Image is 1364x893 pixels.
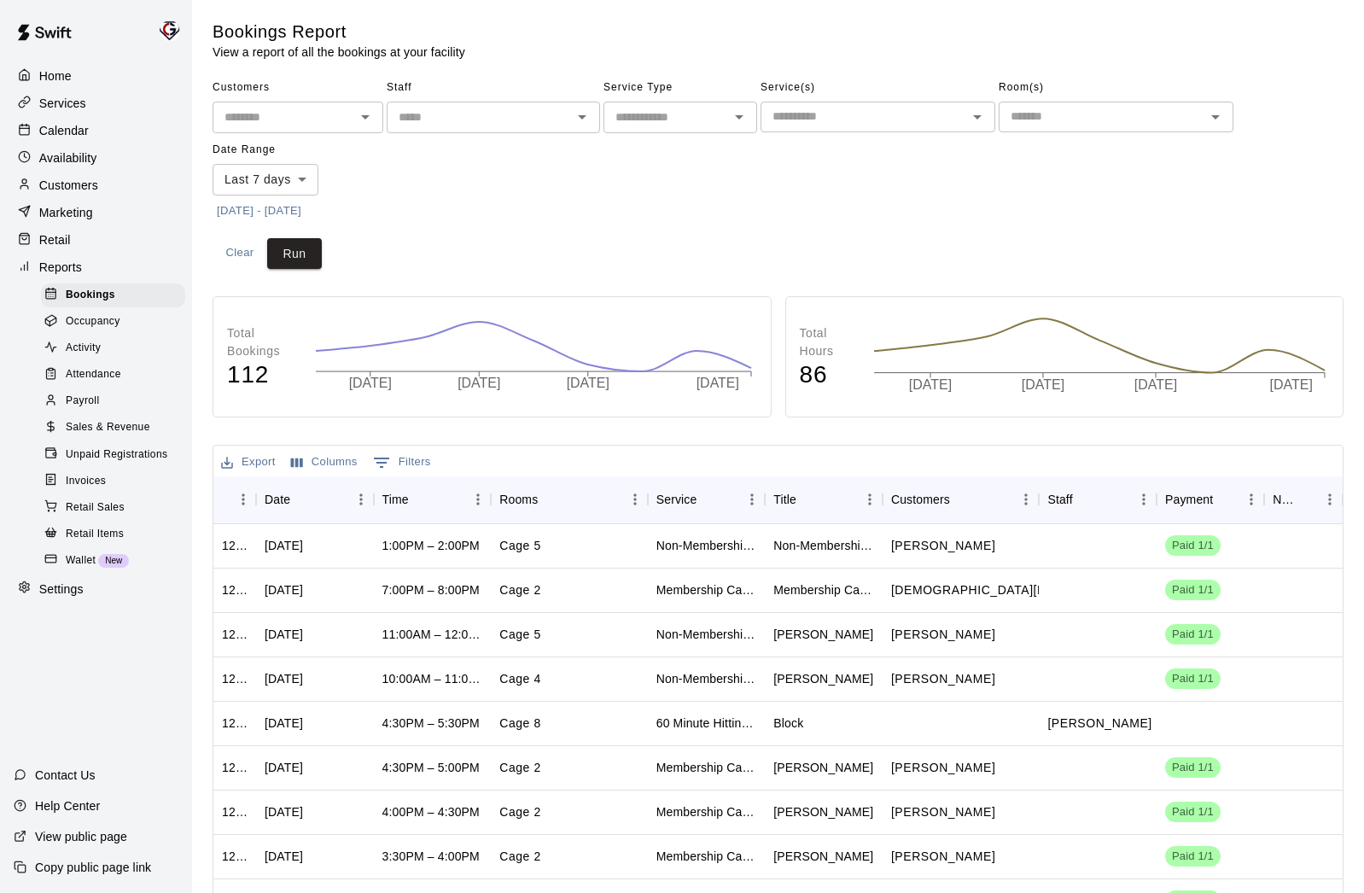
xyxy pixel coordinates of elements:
div: Notes [1273,476,1293,523]
span: Wallet [66,552,96,569]
button: Sort [538,487,562,511]
a: Unpaid Registrations [41,441,192,468]
p: Marketing [39,204,93,221]
h5: Bookings Report [213,20,465,44]
div: Customers [883,476,1039,523]
div: 1271802 [222,759,248,776]
div: Customers [891,476,950,523]
button: Menu [1131,487,1157,512]
div: Last 7 days [213,164,318,196]
div: Non-Membership Cage Rental [656,537,757,554]
p: Matt Carbo [891,759,995,777]
div: Matt Carbo [773,803,873,820]
button: Menu [1239,487,1264,512]
button: Sort [290,487,314,511]
button: Show filters [369,449,435,476]
p: Home [39,67,72,85]
span: Room(s) [999,74,1233,102]
button: Menu [465,487,491,512]
div: Sat, Aug 09, 2025 [265,670,303,687]
span: Service Type [603,74,757,102]
button: Select columns [287,449,362,476]
p: Casey Hadsall [891,537,995,555]
span: Invoices [66,473,106,490]
span: Bookings [66,287,115,304]
tspan: [DATE] [349,376,392,390]
div: Matt Carbo [773,759,873,776]
button: Run [267,238,322,270]
p: Cage 2 [499,803,541,821]
a: Settings [14,576,178,602]
div: Membership Cage Rental [773,581,874,598]
a: WalletNew [41,547,192,574]
div: Membership Cage Rental [656,803,757,820]
div: Time [382,476,409,523]
p: Matt Carbo [891,803,995,821]
div: Date [265,476,290,523]
div: Title [765,476,883,523]
p: Reports [39,259,82,276]
p: Cage 2 [499,759,541,777]
a: Attendance [41,362,192,388]
div: Activity [41,336,185,360]
div: 1:00PM – 2:00PM [382,537,480,554]
tspan: [DATE] [697,376,740,390]
a: Invoices [41,468,192,494]
div: Unpaid Registrations [41,443,185,467]
button: Clear [213,238,267,270]
span: Paid 1/1 [1165,538,1221,554]
span: Service(s) [761,74,995,102]
div: 4:30PM – 5:30PM [382,715,480,732]
a: Retail [14,227,178,253]
button: Open [1204,105,1227,129]
div: Non-Membership Cage Rental [656,670,757,687]
a: Marketing [14,200,178,225]
div: Service [648,476,766,523]
p: Christian Gomez [891,581,1138,599]
div: 1275363 [222,581,248,598]
span: Paid 1/1 [1165,582,1221,598]
div: Rooms [499,476,538,523]
div: Payroll [41,389,185,413]
a: Reports [14,254,178,280]
button: Sort [409,487,433,511]
div: 1273034 [222,670,248,687]
button: Menu [622,487,648,512]
div: Membership Cage Rental [656,759,757,776]
a: Calendar [14,118,178,143]
a: Activity [41,336,192,362]
button: Export [217,449,280,476]
a: Customers [14,172,178,198]
button: Open [727,105,751,129]
a: Availability [14,145,178,171]
p: Contact Us [35,767,96,784]
div: Staff [1039,476,1157,523]
div: 1275225 [222,626,248,643]
span: Paid 1/1 [1165,627,1221,643]
div: ID [213,476,256,523]
div: Fri, Aug 08, 2025 [265,803,303,820]
div: Non-Membership Cage Rental [656,626,757,643]
span: Staff [387,74,600,102]
p: Cage 4 [499,670,541,688]
p: Cage 8 [499,715,541,732]
div: Payment [1165,476,1213,523]
div: Services [14,90,178,116]
span: Customers [213,74,383,102]
div: Rooms [491,476,647,523]
span: Date Range [213,137,362,164]
p: Isaac Dunn [891,626,995,644]
h4: 112 [227,360,298,390]
p: View a report of all the bookings at your facility [213,44,465,61]
a: Retail Items [41,521,192,547]
tspan: [DATE] [1270,377,1313,392]
div: 10:00AM – 11:00AM [382,670,483,687]
div: Home [14,63,178,89]
img: Mike Colangelo (Owner) [160,20,180,41]
tspan: [DATE] [567,376,609,390]
a: Bookings [41,282,192,308]
div: 1271800 [222,848,248,865]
